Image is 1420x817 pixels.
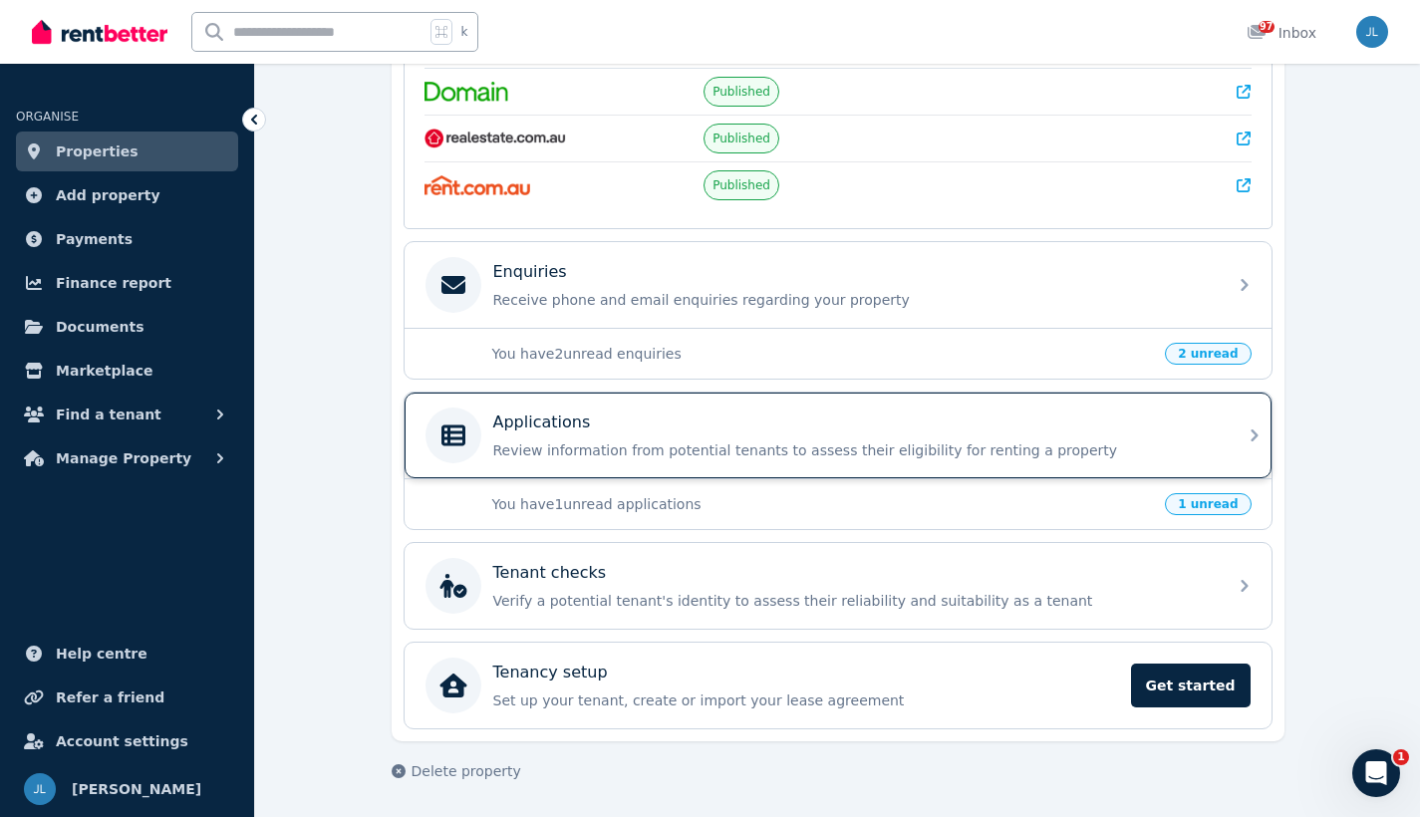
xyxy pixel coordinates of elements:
a: Tenant checksVerify a potential tenant's identity to assess their reliability and suitability as ... [405,543,1272,629]
img: RentBetter [32,17,167,47]
p: You have 2 unread enquiries [492,344,1154,364]
span: 1 unread [1165,493,1251,515]
a: Tenancy setupSet up your tenant, create or import your lease agreementGet started [405,643,1272,728]
span: Published [712,177,770,193]
p: Applications [493,410,591,434]
p: Enquiries [493,260,567,284]
a: Marketplace [16,351,238,391]
span: 1 [1393,749,1409,765]
p: Receive phone and email enquiries regarding your property [493,290,1215,310]
span: Documents [56,315,144,339]
img: Rent.com.au [425,175,531,195]
a: EnquiriesReceive phone and email enquiries regarding your property [405,242,1272,328]
div: Inbox [1247,23,1316,43]
button: Delete property [392,761,521,781]
span: 2 unread [1165,343,1251,365]
span: Manage Property [56,446,191,470]
span: Help centre [56,642,147,666]
span: Account settings [56,729,188,753]
span: Finance report [56,271,171,295]
iframe: Intercom live chat [1352,749,1400,797]
span: k [460,24,467,40]
span: Find a tenant [56,403,161,426]
p: Set up your tenant, create or import your lease agreement [493,690,1119,710]
p: Verify a potential tenant's identity to assess their reliability and suitability as a tenant [493,591,1215,611]
img: Joanne Lau [1356,16,1388,48]
span: ORGANISE [16,110,79,124]
a: ApplicationsReview information from potential tenants to assess their eligibility for renting a p... [405,393,1272,478]
img: RealEstate.com.au [425,129,567,148]
span: Payments [56,227,133,251]
span: [PERSON_NAME] [72,777,201,801]
img: Joanne Lau [24,773,56,805]
span: Refer a friend [56,685,164,709]
p: Tenant checks [493,561,607,585]
a: Payments [16,219,238,259]
button: Find a tenant [16,395,238,434]
span: Published [712,84,770,100]
p: Review information from potential tenants to assess their eligibility for renting a property [493,440,1215,460]
span: Marketplace [56,359,152,383]
span: 97 [1259,21,1275,33]
p: You have 1 unread applications [492,494,1154,514]
a: Add property [16,175,238,215]
span: Add property [56,183,160,207]
span: Properties [56,139,139,163]
a: Account settings [16,721,238,761]
a: Documents [16,307,238,347]
a: Finance report [16,263,238,303]
img: Domain.com.au [425,82,508,102]
a: Properties [16,132,238,171]
a: Help centre [16,634,238,674]
span: Delete property [412,761,521,781]
span: Get started [1131,664,1251,707]
button: Manage Property [16,438,238,478]
a: Refer a friend [16,678,238,717]
p: Tenancy setup [493,661,608,684]
span: Published [712,131,770,146]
